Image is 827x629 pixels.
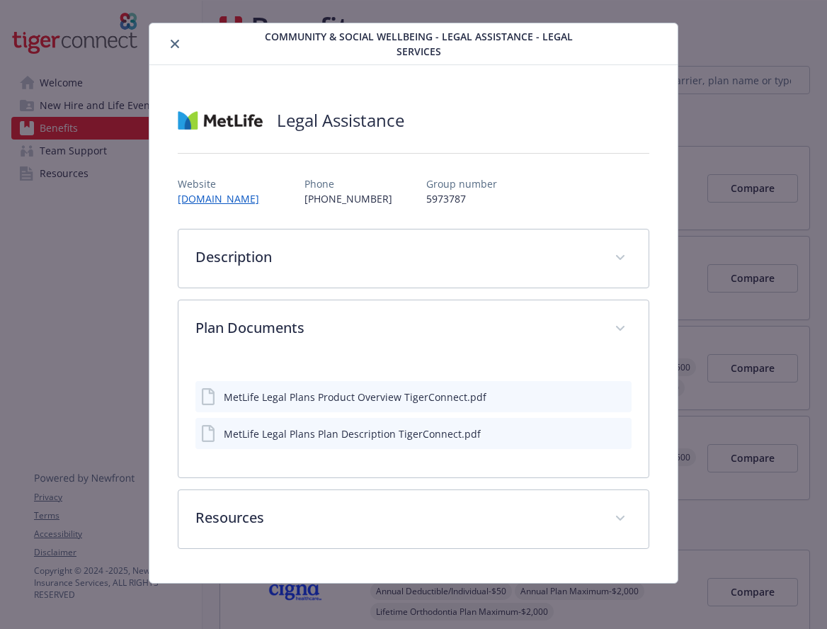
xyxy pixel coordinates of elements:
[178,176,270,191] p: Website
[613,426,626,441] button: preview file
[178,300,649,358] div: Plan Documents
[166,35,183,52] button: close
[591,426,602,441] button: download file
[304,191,392,206] p: [PHONE_NUMBER]
[264,29,574,59] span: Community & Social Wellbeing - Legal Assistance - Legal Services
[304,176,392,191] p: Phone
[426,191,497,206] p: 5973787
[83,23,744,584] div: details for plan Community & Social Wellbeing - Legal Assistance - Legal Services
[277,108,404,132] h2: Legal Assistance
[195,507,598,528] p: Resources
[195,246,598,268] p: Description
[613,390,626,404] button: preview file
[178,99,263,142] img: Metlife Inc
[195,317,598,339] p: Plan Documents
[426,176,497,191] p: Group number
[178,490,649,548] div: Resources
[178,358,649,477] div: Plan Documents
[591,390,602,404] button: download file
[178,229,649,288] div: Description
[178,192,270,205] a: [DOMAIN_NAME]
[224,426,481,441] div: MetLife Legal Plans Plan Description TigerConnect.pdf
[224,390,486,404] div: MetLife Legal Plans Product Overview TigerConnect.pdf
